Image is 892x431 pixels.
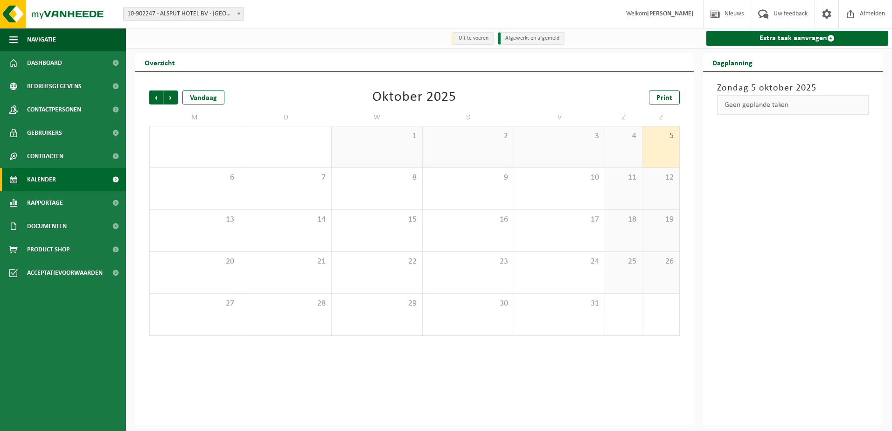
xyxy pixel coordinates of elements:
[123,7,244,21] span: 10-902247 - ALSPUT HOTEL BV - HALLE
[27,75,82,98] span: Bedrijfsgegevens
[27,98,81,121] span: Contactpersonen
[336,131,418,141] span: 1
[647,131,675,141] span: 5
[27,28,56,51] span: Navigatie
[703,53,762,71] h2: Dagplanning
[649,90,680,104] a: Print
[164,90,178,104] span: Volgende
[423,109,514,126] td: D
[706,31,889,46] a: Extra taak aanvragen
[717,81,869,95] h3: Zondag 5 oktober 2025
[610,173,637,183] span: 11
[647,173,675,183] span: 12
[149,109,240,126] td: M
[647,215,675,225] span: 19
[610,131,637,141] span: 4
[27,145,63,168] span: Contracten
[27,238,70,261] span: Product Shop
[149,90,163,104] span: Vorige
[647,10,694,17] strong: [PERSON_NAME]
[498,32,564,45] li: Afgewerkt en afgemeld
[154,299,235,309] span: 27
[332,109,423,126] td: W
[642,109,680,126] td: Z
[610,257,637,267] span: 25
[245,299,326,309] span: 28
[519,257,600,267] span: 24
[245,215,326,225] span: 14
[124,7,244,21] span: 10-902247 - ALSPUT HOTEL BV - HALLE
[336,257,418,267] span: 22
[610,215,637,225] span: 18
[27,261,103,285] span: Acceptatievoorwaarden
[427,131,509,141] span: 2
[656,94,672,102] span: Print
[519,131,600,141] span: 3
[27,215,67,238] span: Documenten
[647,257,675,267] span: 26
[372,90,456,104] div: Oktober 2025
[240,109,331,126] td: D
[182,90,224,104] div: Vandaag
[154,215,235,225] span: 13
[605,109,642,126] td: Z
[27,51,62,75] span: Dashboard
[135,53,184,71] h2: Overzicht
[514,109,605,126] td: V
[519,173,600,183] span: 10
[245,257,326,267] span: 21
[427,257,509,267] span: 23
[452,32,494,45] li: Uit te voeren
[27,121,62,145] span: Gebruikers
[717,95,869,115] div: Geen geplande taken
[154,173,235,183] span: 6
[154,257,235,267] span: 20
[245,173,326,183] span: 7
[27,168,56,191] span: Kalender
[519,299,600,309] span: 31
[336,299,418,309] span: 29
[427,173,509,183] span: 9
[519,215,600,225] span: 17
[27,191,63,215] span: Rapportage
[427,215,509,225] span: 16
[336,173,418,183] span: 8
[336,215,418,225] span: 15
[427,299,509,309] span: 30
